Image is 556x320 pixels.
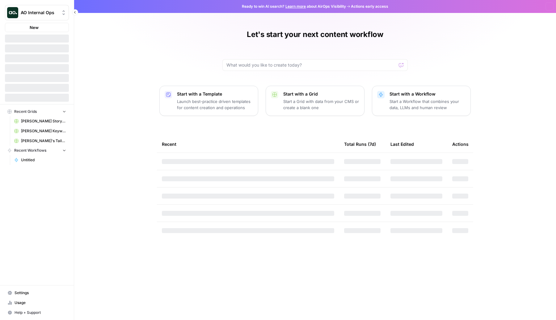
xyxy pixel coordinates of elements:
a: [PERSON_NAME]'s Tailored Email Workflow Grid [11,136,69,146]
a: Untitled [11,155,69,165]
a: Learn more [285,4,306,9]
button: Start with a WorkflowStart a Workflow that combines your data, LLMs and human review [372,86,471,116]
button: Workspace: AO Internal Ops [5,5,69,20]
p: Start a Workflow that combines your data, LLMs and human review [390,98,465,111]
p: Launch best-practice driven templates for content creation and operations [177,98,253,111]
span: [PERSON_NAME] Story (Aircraft) Grid [21,118,66,124]
div: Last Edited [390,136,414,153]
p: Start with a Grid [283,91,359,97]
div: Actions [452,136,469,153]
img: AO Internal Ops Logo [7,7,18,18]
span: [PERSON_NAME]'s Tailored Email Workflow Grid [21,138,66,144]
span: Actions early access [351,4,388,9]
input: What would you like to create today? [226,62,396,68]
a: Usage [5,298,69,308]
div: Total Runs (7d) [344,136,376,153]
div: Recent [162,136,334,153]
span: Ready to win AI search? about AirOps Visibility [242,4,346,9]
a: Settings [5,288,69,298]
p: Start with a Workflow [390,91,465,97]
span: Recent Grids [14,109,37,114]
span: Usage [15,300,66,306]
button: Help + Support [5,308,69,318]
span: [PERSON_NAME] Keyword Analyzer (Aircraft) Grid [21,128,66,134]
a: [PERSON_NAME] Keyword Analyzer (Aircraft) Grid [11,126,69,136]
button: Recent Grids [5,107,69,116]
span: Help + Support [15,310,66,315]
button: Start with a TemplateLaunch best-practice driven templates for content creation and operations [159,86,258,116]
span: AO Internal Ops [21,10,58,16]
p: Start a Grid with data from your CMS or create a blank one [283,98,359,111]
span: Recent Workflows [14,148,46,153]
h1: Let's start your next content workflow [247,30,383,39]
button: Recent Workflows [5,146,69,155]
span: Settings [15,290,66,296]
button: New [5,23,69,32]
p: Start with a Template [177,91,253,97]
button: Start with a GridStart a Grid with data from your CMS or create a blank one [266,86,364,116]
span: Untitled [21,157,66,163]
span: New [30,24,39,31]
a: [PERSON_NAME] Story (Aircraft) Grid [11,116,69,126]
